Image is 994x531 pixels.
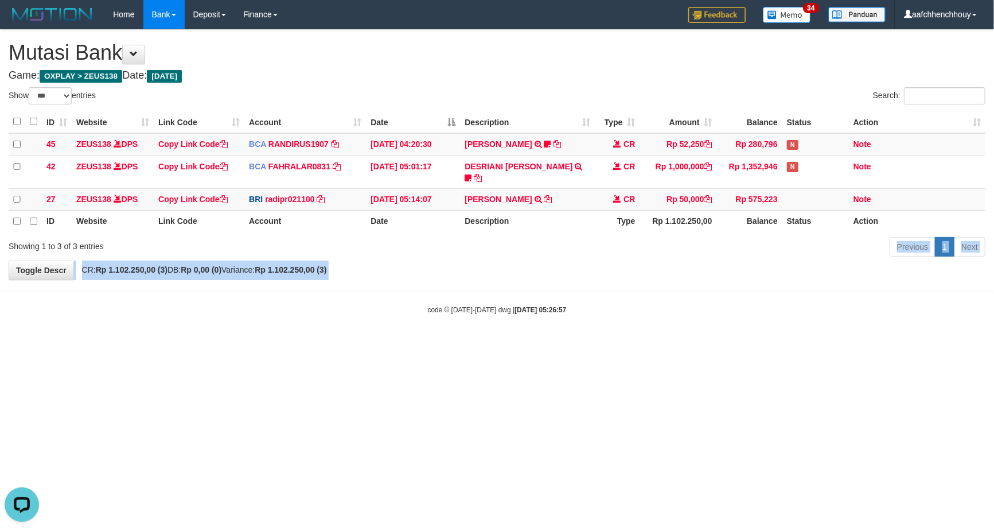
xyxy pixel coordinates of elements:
th: Link Code: activate to sort column ascending [154,111,244,133]
a: RANDIRUS1907 [268,139,329,149]
th: ID: activate to sort column ascending [42,111,72,133]
img: MOTION_logo.png [9,6,96,23]
th: Type [595,211,640,232]
th: Website: activate to sort column ascending [72,111,154,133]
a: DESRIANI [PERSON_NAME] [465,162,572,171]
th: Rp 1.102.250,00 [640,211,717,232]
a: Copy Link Code [158,162,228,171]
a: 1 [935,237,954,257]
strong: Rp 1.102.250,00 (3) [255,265,326,274]
a: Copy RANDIRUS1907 to clipboard [331,139,339,149]
a: [PERSON_NAME] [465,195,532,204]
th: Type: activate to sort column ascending [595,111,640,133]
th: Description [460,211,595,232]
a: FAHRALAR0831 [268,162,330,171]
span: BRI [249,195,263,204]
h1: Mutasi Bank [9,41,985,64]
a: Note [853,139,871,149]
th: Description: activate to sort column ascending [460,111,595,133]
a: ZEUS138 [76,195,111,204]
a: Copy Rp 50,000 to clipboard [704,195,712,204]
a: ZEUS138 [76,162,111,171]
td: Rp 1,000,000 [640,156,717,188]
th: Action: activate to sort column ascending [849,111,985,133]
td: [DATE] 04:20:30 [366,133,460,156]
strong: Rp 0,00 (0) [181,265,221,274]
th: Account [244,211,366,232]
span: 34 [803,3,818,13]
label: Show entries [9,87,96,104]
a: Copy TENNY SETIAWAN to clipboard [553,139,562,149]
label: Search: [873,87,985,104]
span: 42 [46,162,56,171]
td: Rp 50,000 [640,188,717,211]
a: [PERSON_NAME] [465,139,532,149]
a: Copy Rp 52,250 to clipboard [704,139,712,149]
span: Has Note [787,162,798,172]
strong: Rp 1.102.250,00 (3) [96,265,167,274]
a: Toggle Descr [9,261,74,280]
a: Note [853,162,871,171]
td: [DATE] 05:14:07 [366,188,460,211]
th: Status [782,211,849,232]
a: ZEUS138 [76,139,111,149]
span: CR [623,162,635,171]
th: Balance [717,211,782,232]
td: Rp 280,796 [717,133,782,156]
span: 45 [46,139,56,149]
td: Rp 575,223 [717,188,782,211]
th: Action [849,211,985,232]
span: [DATE] [147,70,182,83]
td: DPS [72,156,154,188]
span: OXPLAY > ZEUS138 [40,70,122,83]
a: radipr021100 [265,195,314,204]
img: Feedback.jpg [688,7,746,23]
a: Copy radipr021100 to clipboard [317,195,325,204]
th: Amount: activate to sort column ascending [640,111,717,133]
th: Account: activate to sort column ascending [244,111,366,133]
td: Rp 1,352,946 [717,156,782,188]
th: Balance [717,111,782,133]
span: CR: DB: Variance: [76,265,327,274]
a: Copy Link Code [158,195,228,204]
td: DPS [72,133,154,156]
select: Showentries [29,87,72,104]
a: Copy DANA TEGARJALERPR to clipboard [544,195,552,204]
a: Copy Link Code [158,139,228,149]
a: Copy DESRIANI NATALIS T to clipboard [474,173,482,183]
td: Rp 52,250 [640,133,717,156]
button: Open LiveChat chat widget [5,5,39,39]
th: Website [72,211,154,232]
th: Status [782,111,849,133]
span: CR [623,195,635,204]
a: Previous [890,237,935,257]
span: CR [623,139,635,149]
td: [DATE] 05:01:17 [366,156,460,188]
th: ID [42,211,72,232]
a: Note [853,195,871,204]
img: panduan.png [828,7,886,22]
th: Date [366,211,460,232]
th: Link Code [154,211,244,232]
span: 27 [46,195,56,204]
span: Has Note [787,140,798,150]
h4: Game: Date: [9,70,985,82]
a: Copy Rp 1,000,000 to clipboard [704,162,712,171]
td: DPS [72,188,154,211]
span: BCA [249,162,266,171]
input: Search: [904,87,985,104]
div: Showing 1 to 3 of 3 entries [9,236,406,252]
a: Copy FAHRALAR0831 to clipboard [333,162,341,171]
th: Date: activate to sort column descending [366,111,460,133]
img: Button%20Memo.svg [763,7,811,23]
a: Next [954,237,985,257]
strong: [DATE] 05:26:57 [514,306,566,314]
small: code © [DATE]-[DATE] dwg | [428,306,567,314]
span: BCA [249,139,266,149]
